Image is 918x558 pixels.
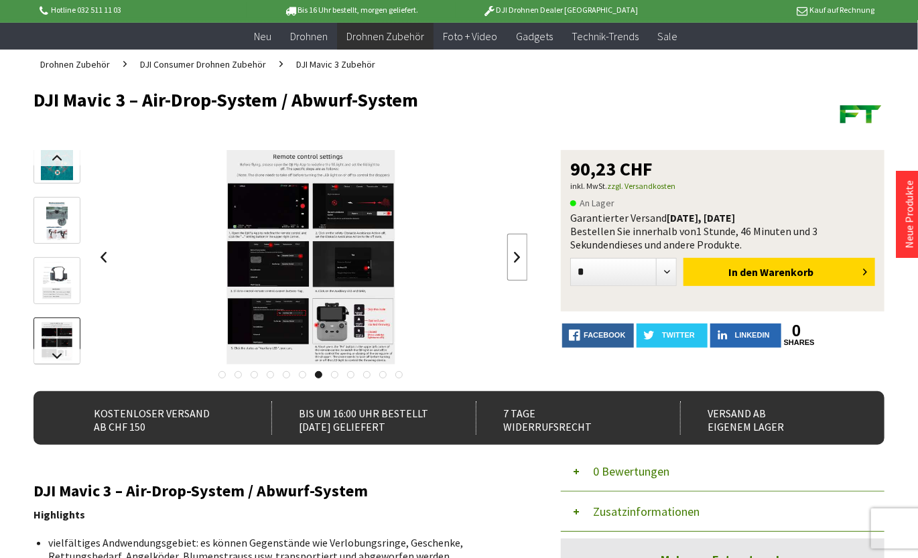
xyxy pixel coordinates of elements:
span: Warenkorb [760,265,813,279]
span: DJI Consumer Drohnen Zubehör [140,58,266,70]
span: Sale [657,29,677,43]
a: shares [784,338,809,347]
div: Garantierter Versand Bestellen Sie innerhalb von dieses und andere Produkte. [570,211,875,251]
span: twitter [662,331,695,339]
p: Hotline 032 511 11 03 [37,2,246,18]
span: Technik-Trends [572,29,639,43]
p: Kauf auf Rechnung [665,2,874,18]
span: LinkedIn [735,331,770,339]
span: Neu [254,29,271,43]
a: Sale [648,23,687,50]
a: Technik-Trends [562,23,648,50]
span: facebook [584,331,625,339]
button: Zusatzinformationen [561,492,884,532]
a: facebook [562,324,633,348]
div: Versand ab eigenem Lager [680,401,860,435]
a: Gadgets [507,23,562,50]
h1: DJI Mavic 3 – Air-Drop-System / Abwurf-System [34,90,714,110]
a: Drohnen Zubehör [337,23,434,50]
span: Gadgets [516,29,553,43]
span: 90,23 CHF [570,159,653,178]
b: [DATE], [DATE] [667,211,735,224]
button: In den Warenkorb [683,258,875,286]
strong: Highlights [34,508,85,521]
p: inkl. MwSt. [570,178,875,194]
a: zzgl. Versandkosten [607,181,675,191]
h2: DJI Mavic 3 – Air-Drop-System / Abwurf-System [34,482,527,500]
span: An Lager [570,195,614,211]
a: DJI Mavic 3 Zubehör [289,50,382,79]
a: twitter [637,324,708,348]
div: Bis um 16:00 Uhr bestellt [DATE] geliefert [271,401,451,435]
span: Foto + Video [443,29,497,43]
div: 7 Tage Widerrufsrecht [476,401,655,435]
button: 0 Bewertungen [561,451,884,492]
span: In den [728,265,758,279]
a: DJI Consumer Drohnen Zubehör [133,50,273,79]
a: LinkedIn [710,324,781,348]
p: DJI Drohnen Dealer [GEOGRAPHIC_DATA] [456,2,665,18]
span: 1 Stunde, 46 Minuten und 3 Sekunden [570,224,817,251]
p: Bis 16 Uhr bestellt, morgen geliefert. [247,2,456,18]
span: Drohnen Zubehör [40,58,110,70]
img: Futuretrends [838,90,884,137]
div: Kostenloser Versand ab CHF 150 [67,401,247,435]
a: Neue Produkte [903,180,916,249]
a: 0 [784,324,809,338]
a: Drohnen Zubehör [34,50,117,79]
a: Foto + Video [434,23,507,50]
a: Neu [245,23,281,50]
span: Drohnen Zubehör [346,29,424,43]
span: Drohnen [290,29,328,43]
span: DJI Mavic 3 Zubehör [296,58,375,70]
a: Drohnen [281,23,337,50]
